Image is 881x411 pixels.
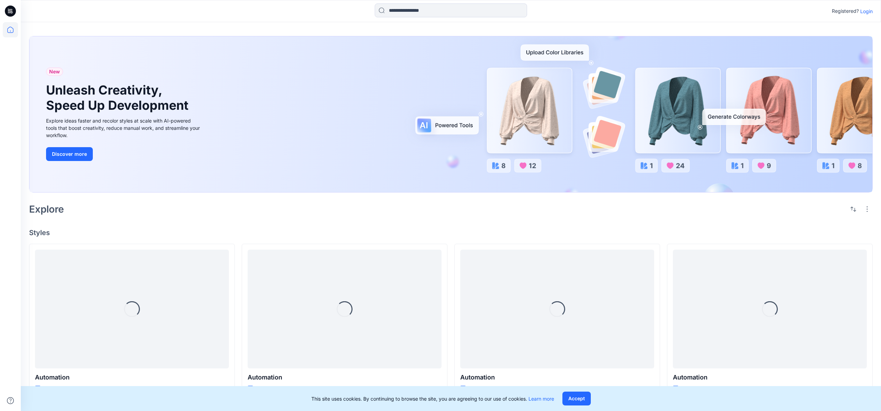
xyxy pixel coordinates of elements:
p: Automation [460,373,654,382]
h2: Explore [29,204,64,215]
button: Discover more [46,147,93,161]
p: Automation [35,373,229,382]
p: Login [860,8,873,15]
p: Updated 3 hours ago [43,385,85,392]
p: Registered? [832,7,859,15]
p: This site uses cookies. By continuing to browse the site, you are agreeing to our use of cookies. [311,395,554,402]
h4: Styles [29,229,873,237]
a: Learn more [528,396,554,402]
p: Automation [673,373,867,382]
p: Updated [DATE] [469,385,500,392]
button: Accept [562,392,591,405]
div: Explore ideas faster and recolor styles at scale with AI-powered tools that boost creativity, red... [46,117,202,139]
a: Discover more [46,147,202,161]
span: New [49,68,60,76]
p: Updated a day ago [256,385,293,392]
p: Automation [248,373,442,382]
p: Updated [DATE] [681,385,713,392]
h1: Unleash Creativity, Speed Up Development [46,83,192,113]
